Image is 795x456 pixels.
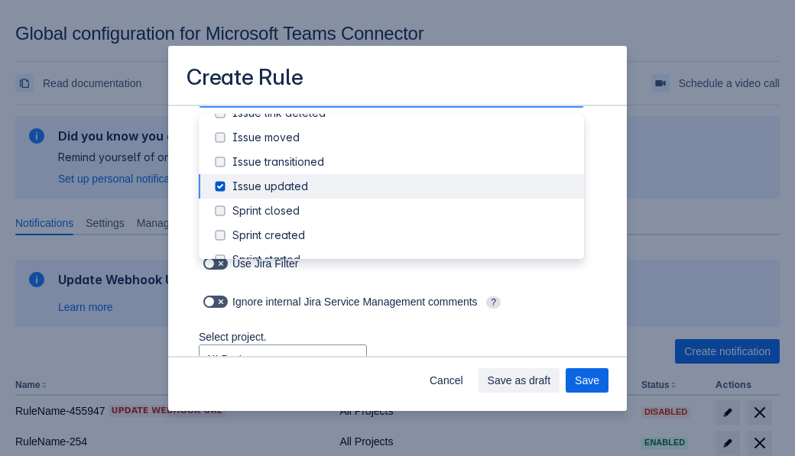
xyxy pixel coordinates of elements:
span: ? [486,296,501,309]
div: Sprint closed [232,203,575,218]
p: Select project. [199,329,367,344]
button: Cancel [420,368,472,393]
div: Use Jira Filter [199,253,319,274]
h3: Create Rule [187,64,303,94]
span: Cancel [430,368,463,393]
span: Save [575,368,599,393]
span: Save as draft [488,368,551,393]
div: Issue moved [232,130,575,145]
div: Sprint created [232,228,575,243]
div: Issue transitioned [232,154,575,170]
div: Ignore internal Jira Service Management comments [199,291,566,312]
div: Sprint started [232,252,575,267]
button: Save [566,368,608,393]
div: Issue updated [232,179,575,194]
div: Scrollable content [168,105,627,357]
span: open [343,351,362,369]
button: Save as draft [479,368,560,393]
